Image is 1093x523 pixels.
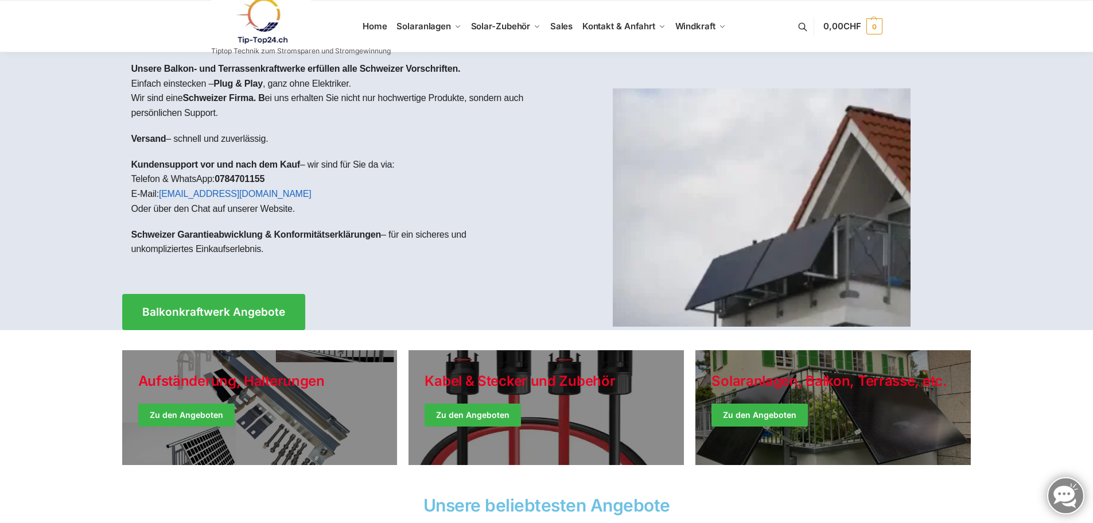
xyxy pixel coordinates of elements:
span: 0,00 [823,21,861,32]
p: – für ein sicheres und unkompliziertes Einkaufserlebnis. [131,227,538,257]
h2: Unsere beliebtesten Angebote [122,497,971,514]
strong: Kundensupport vor und nach dem Kauf [131,160,300,169]
a: Solar-Zubehör [466,1,545,52]
p: – schnell und zuverlässig. [131,131,538,146]
span: Sales [550,21,573,32]
span: Balkonkraftwerk Angebote [142,307,285,317]
a: Solaranlagen [392,1,466,52]
p: Wir sind eine ei uns erhalten Sie nicht nur hochwertige Produkte, sondern auch persönlichen Support. [131,91,538,120]
p: – wir sind für Sie da via: Telefon & WhatsApp: E-Mail: Oder über den Chat auf unserer Website. [131,157,538,216]
strong: Schweizer Firma. B [182,93,265,103]
span: 0 [866,18,882,34]
strong: Unsere Balkon- und Terrassenkraftwerke erfüllen alle Schweizer Vorschriften. [131,64,461,73]
span: Solar-Zubehör [471,21,531,32]
strong: Versand [131,134,166,144]
a: Holiday Style [409,350,684,465]
p: Tiptop Technik zum Stromsparen und Stromgewinnung [211,48,391,55]
strong: Plug & Play [213,79,263,88]
a: 0,00CHF 0 [823,9,882,44]
span: Windkraft [675,21,715,32]
a: Balkonkraftwerk Angebote [122,294,305,330]
a: Sales [545,1,577,52]
span: CHF [843,21,861,32]
strong: Schweizer Garantieabwicklung & Konformitätserklärungen [131,230,382,239]
span: Solaranlagen [396,21,451,32]
strong: 0784701155 [215,174,265,184]
a: Kontakt & Anfahrt [577,1,670,52]
a: [EMAIL_ADDRESS][DOMAIN_NAME] [159,189,312,199]
div: Einfach einstecken – , ganz ohne Elektriker. [122,52,547,277]
img: Home 1 [613,88,911,327]
a: Windkraft [670,1,730,52]
span: Kontakt & Anfahrt [582,21,655,32]
a: Winter Jackets [695,350,971,465]
a: Holiday Style [122,350,398,465]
